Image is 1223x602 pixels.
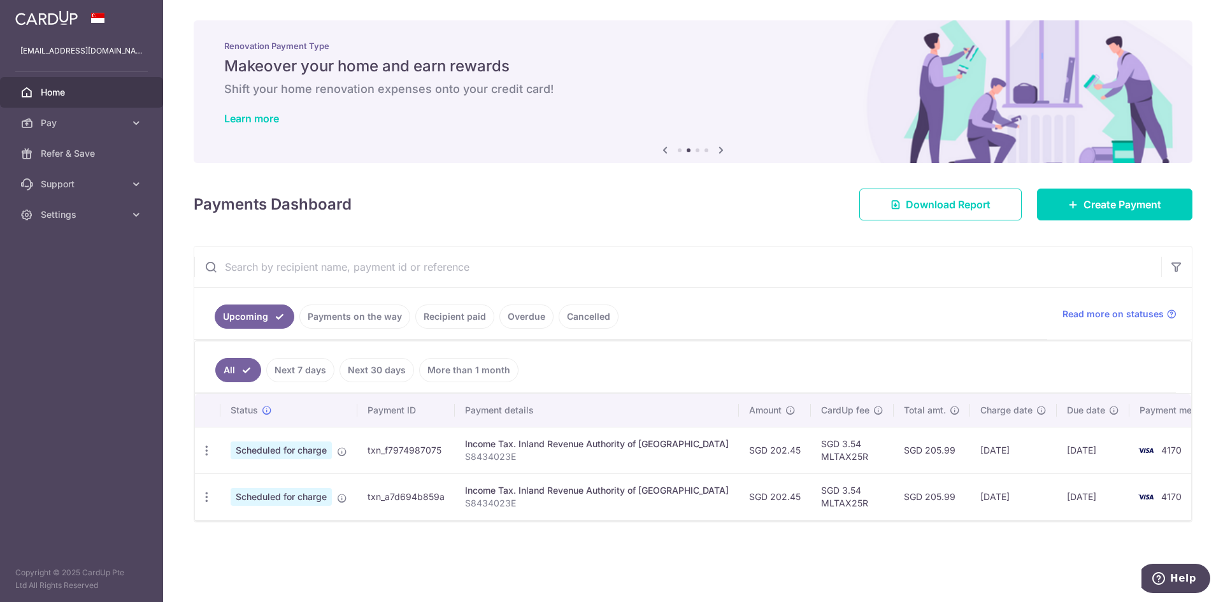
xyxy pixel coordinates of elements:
[340,358,414,382] a: Next 30 days
[231,441,332,459] span: Scheduled for charge
[41,178,125,190] span: Support
[980,404,1033,417] span: Charge date
[415,305,494,329] a: Recipient paid
[1084,197,1161,212] span: Create Payment
[1141,564,1210,596] iframe: Opens a widget where you can find more information
[41,86,125,99] span: Home
[904,404,946,417] span: Total amt.
[811,473,894,520] td: SGD 3.54 MLTAX25R
[266,358,334,382] a: Next 7 days
[906,197,991,212] span: Download Report
[224,41,1162,51] p: Renovation Payment Type
[499,305,554,329] a: Overdue
[739,473,811,520] td: SGD 202.45
[41,208,125,221] span: Settings
[859,189,1022,220] a: Download Report
[194,247,1161,287] input: Search by recipient name, payment id or reference
[224,82,1162,97] h6: Shift your home renovation expenses onto your credit card!
[1062,308,1164,320] span: Read more on statuses
[231,488,332,506] span: Scheduled for charge
[357,473,455,520] td: txn_a7d694b859a
[465,497,729,510] p: S8434023E
[894,427,970,473] td: SGD 205.99
[41,147,125,160] span: Refer & Save
[1133,489,1159,505] img: Bank Card
[455,394,739,427] th: Payment details
[739,427,811,473] td: SGD 202.45
[1067,404,1105,417] span: Due date
[1037,189,1192,220] a: Create Payment
[465,450,729,463] p: S8434023E
[357,427,455,473] td: txn_f7974987075
[559,305,619,329] a: Cancelled
[465,438,729,450] div: Income Tax. Inland Revenue Authority of [GEOGRAPHIC_DATA]
[215,358,261,382] a: All
[419,358,519,382] a: More than 1 month
[215,305,294,329] a: Upcoming
[821,404,869,417] span: CardUp fee
[970,473,1057,520] td: [DATE]
[357,394,455,427] th: Payment ID
[224,56,1162,76] h5: Makeover your home and earn rewards
[231,404,258,417] span: Status
[15,10,78,25] img: CardUp
[1133,443,1159,458] img: Bank Card
[970,427,1057,473] td: [DATE]
[224,112,279,125] a: Learn more
[41,117,125,129] span: Pay
[465,484,729,497] div: Income Tax. Inland Revenue Authority of [GEOGRAPHIC_DATA]
[20,45,143,57] p: [EMAIL_ADDRESS][DOMAIN_NAME]
[194,193,352,216] h4: Payments Dashboard
[194,20,1192,163] img: Renovation banner
[811,427,894,473] td: SGD 3.54 MLTAX25R
[1161,491,1182,502] span: 4170
[299,305,410,329] a: Payments on the way
[749,404,782,417] span: Amount
[1062,308,1177,320] a: Read more on statuses
[1057,427,1129,473] td: [DATE]
[1057,473,1129,520] td: [DATE]
[894,473,970,520] td: SGD 205.99
[1161,445,1182,455] span: 4170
